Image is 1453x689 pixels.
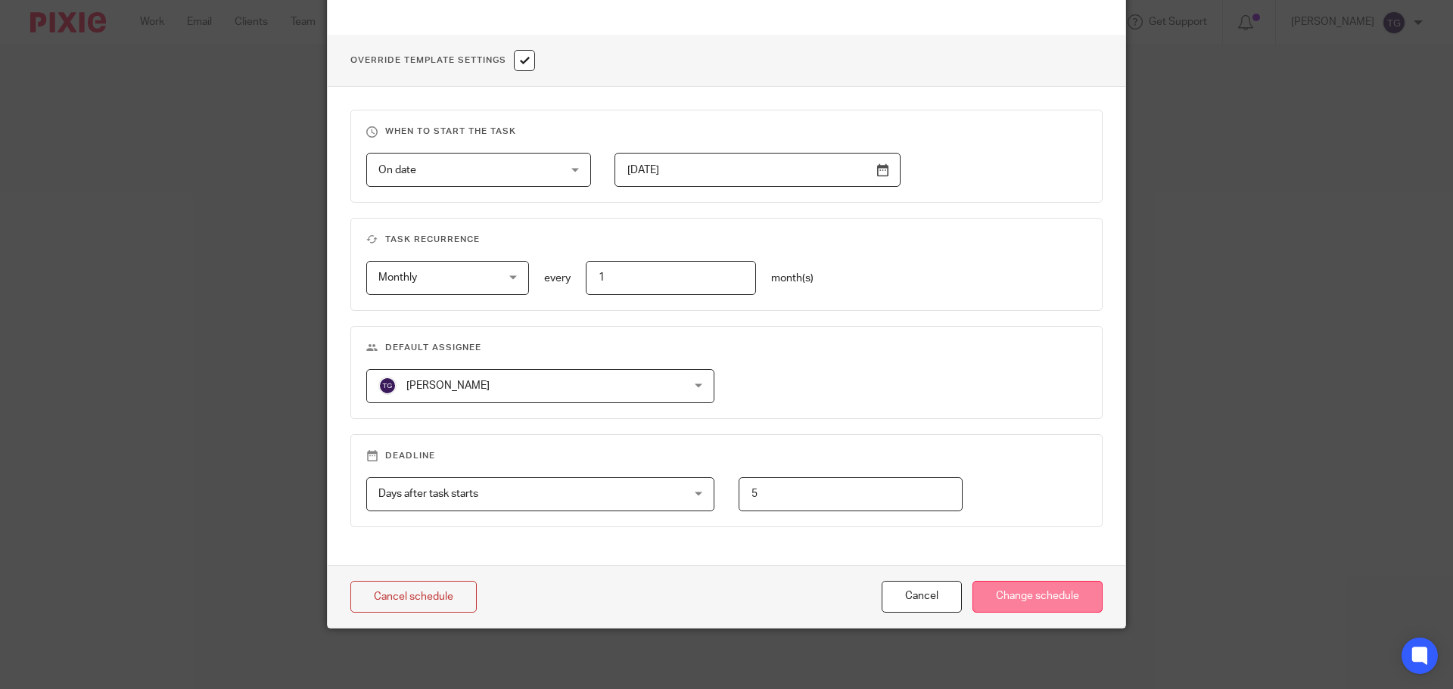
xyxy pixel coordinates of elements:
[972,581,1103,613] input: Change schedule
[378,489,478,499] span: Days after task starts
[366,342,1087,354] h3: Default assignee
[366,126,1087,138] h3: When to start the task
[378,377,397,395] img: svg%3E
[366,234,1087,246] h3: Task recurrence
[350,50,535,71] h1: Override Template Settings
[771,273,814,284] span: month(s)
[366,450,1087,462] h3: Deadline
[882,581,962,613] button: Cancel
[378,272,417,283] span: Monthly
[350,581,477,613] a: Cancel schedule
[378,165,416,175] span: On date
[406,380,490,391] span: [PERSON_NAME]
[544,271,571,286] p: every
